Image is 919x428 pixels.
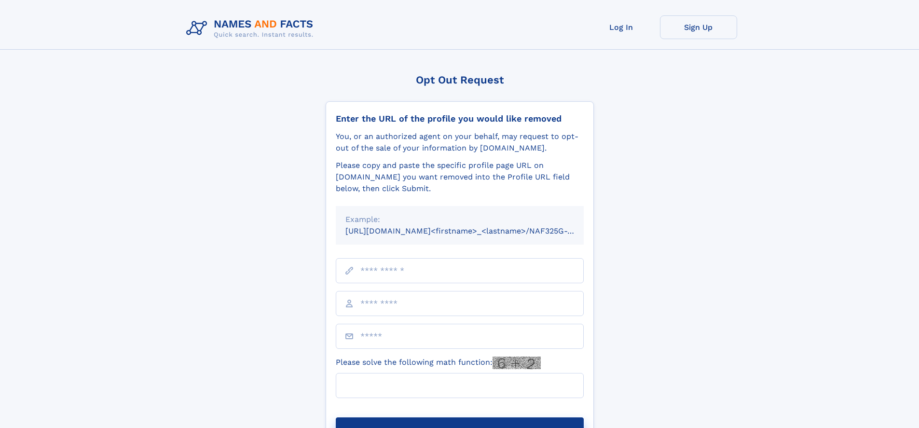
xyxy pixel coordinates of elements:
[336,357,541,369] label: Please solve the following math function:
[583,15,660,39] a: Log In
[345,226,602,235] small: [URL][DOMAIN_NAME]<firstname>_<lastname>/NAF325G-xxxxxxxx
[336,160,584,194] div: Please copy and paste the specific profile page URL on [DOMAIN_NAME] you want removed into the Pr...
[326,74,594,86] div: Opt Out Request
[660,15,737,39] a: Sign Up
[345,214,574,225] div: Example:
[182,15,321,41] img: Logo Names and Facts
[336,113,584,124] div: Enter the URL of the profile you would like removed
[336,131,584,154] div: You, or an authorized agent on your behalf, may request to opt-out of the sale of your informatio...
